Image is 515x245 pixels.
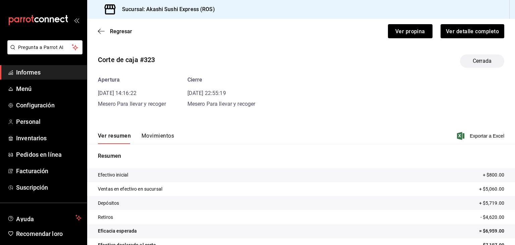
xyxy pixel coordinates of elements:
font: Recomendar loro [16,230,63,237]
button: Ver propina [388,24,433,38]
font: = $6,959.00 [479,228,504,234]
font: Personal [16,118,41,125]
font: Facturación [16,167,48,175]
font: - $4,620.00 [480,214,504,220]
font: Movimientos [141,133,174,139]
button: Pregunta a Parrot AI [7,40,82,54]
font: + $800.00 [483,172,504,178]
div: pestañas de navegación [98,132,174,144]
button: abrir_cajón_menú [74,17,79,23]
button: Exportar a Excel [458,132,504,140]
font: Informes [16,69,41,76]
font: Inventarios [16,135,47,142]
button: Regresar [98,28,132,35]
font: Configuración [16,102,55,109]
button: Ver detalle completo [441,24,504,38]
font: Apertura [98,77,120,83]
font: Corte de caja #323 [98,56,155,64]
font: + $5,060.00 [479,186,504,192]
font: Sucursal: Akashi Sushi Express (ROS) [122,6,215,12]
font: Depósitos [98,200,119,206]
font: Retiros [98,214,113,220]
font: + $5,719.00 [479,200,504,206]
font: [DATE] 14:16:22 [98,90,136,96]
font: Exportar a Excel [470,133,504,139]
font: Mesero Para llevar y recoger [187,101,255,107]
font: Ver propina [395,28,425,34]
font: Suscripción [16,184,48,191]
font: Ver resumen [98,133,131,139]
font: Mesero Para llevar y recoger [98,101,166,107]
font: Resumen [98,153,121,159]
font: Ver detalle completo [446,28,499,34]
font: Ventas en efectivo en sucursal [98,186,162,192]
font: [DATE] 22:55:19 [187,90,226,96]
font: Cierre [187,77,203,83]
font: Eficacia esperada [98,228,137,234]
font: Menú [16,85,32,92]
font: Regresar [110,28,132,35]
a: Pregunta a Parrot AI [5,49,82,56]
font: Ayuda [16,215,34,223]
font: Efectivo inicial [98,172,128,178]
font: Cerrada [473,58,492,64]
font: Pregunta a Parrot AI [18,45,64,50]
font: Pedidos en línea [16,151,62,158]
